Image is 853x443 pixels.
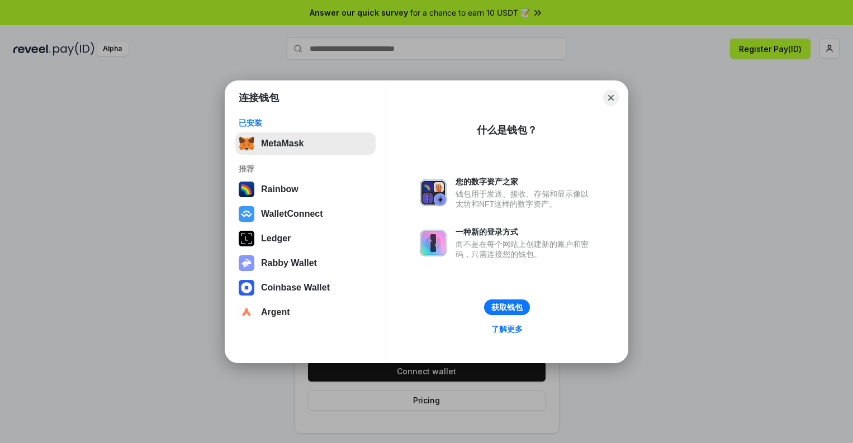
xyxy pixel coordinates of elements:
div: 什么是钱包？ [477,123,537,137]
div: MetaMask [261,139,304,149]
div: 一种新的登录方式 [456,227,594,237]
div: 您的数字资产之家 [456,177,594,187]
div: Rainbow [261,184,298,194]
div: Ledger [261,234,291,244]
a: 了解更多 [485,322,529,336]
img: svg+xml,%3Csvg%20width%3D%22120%22%20height%3D%22120%22%20viewBox%3D%220%200%20120%20120%22%20fil... [239,182,254,197]
img: svg+xml,%3Csvg%20xmlns%3D%22http%3A%2F%2Fwww.w3.org%2F2000%2Fsvg%22%20width%3D%2228%22%20height%3... [239,231,254,246]
img: svg+xml,%3Csvg%20xmlns%3D%22http%3A%2F%2Fwww.w3.org%2F2000%2Fsvg%22%20fill%3D%22none%22%20viewBox... [420,230,447,256]
div: Rabby Wallet [261,258,317,268]
button: Ledger [235,227,376,250]
button: Coinbase Wallet [235,277,376,299]
button: MetaMask [235,132,376,155]
div: 而不是在每个网站上创建新的账户和密码，只需连接您的钱包。 [456,239,594,259]
div: 推荐 [239,164,372,174]
button: Rabby Wallet [235,252,376,274]
div: 了解更多 [491,324,523,334]
button: 获取钱包 [484,299,530,315]
button: Rainbow [235,178,376,201]
img: svg+xml,%3Csvg%20width%3D%2228%22%20height%3D%2228%22%20viewBox%3D%220%200%2028%2028%22%20fill%3D... [239,304,254,320]
h1: 连接钱包 [239,91,279,104]
img: svg+xml,%3Csvg%20fill%3D%22none%22%20height%3D%2233%22%20viewBox%3D%220%200%2035%2033%22%20width%... [239,136,254,151]
div: Coinbase Wallet [261,283,330,293]
img: svg+xml,%3Csvg%20xmlns%3D%22http%3A%2F%2Fwww.w3.org%2F2000%2Fsvg%22%20fill%3D%22none%22%20viewBox... [420,179,447,206]
div: Argent [261,307,290,317]
button: Argent [235,301,376,323]
div: 获取钱包 [491,302,523,312]
div: 钱包用于发送、接收、存储和显示像以太坊和NFT这样的数字资产。 [456,189,594,209]
div: WalletConnect [261,209,323,219]
img: svg+xml,%3Csvg%20width%3D%2228%22%20height%3D%2228%22%20viewBox%3D%220%200%2028%2028%22%20fill%3D... [239,280,254,296]
img: svg+xml,%3Csvg%20width%3D%2228%22%20height%3D%2228%22%20viewBox%3D%220%200%2028%2028%22%20fill%3D... [239,206,254,222]
img: svg+xml,%3Csvg%20xmlns%3D%22http%3A%2F%2Fwww.w3.org%2F2000%2Fsvg%22%20fill%3D%22none%22%20viewBox... [239,255,254,271]
div: 已安装 [239,118,372,128]
button: Close [603,90,619,106]
button: WalletConnect [235,203,376,225]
